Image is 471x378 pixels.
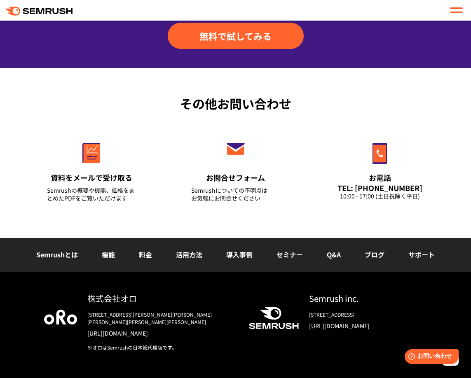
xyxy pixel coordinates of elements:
[335,173,424,183] div: お電話
[226,250,253,259] a: 導入事例
[277,250,303,259] a: セミナー
[327,250,341,259] a: Q&A
[309,311,427,318] div: [STREET_ADDRESS]
[335,183,424,192] div: TEL: [PHONE_NUMBER]
[199,30,272,42] span: 無料で試してみる
[191,187,280,202] div: Semrushについての不明点は お気軽にお問合せください
[139,250,152,259] a: 料金
[335,192,424,200] div: 10:00 - 17:00 (土日祝除く平日)
[191,173,280,183] div: お問合せフォーム
[87,344,236,351] div: ※オロはSemrushの日本総代理店です。
[47,173,136,183] div: 資料をメールで受け取る
[30,125,153,212] a: 資料をメールで受け取る Semrushの概要や機能、価格をまとめたPDFをご覧いただけます
[176,250,202,259] a: 活用方法
[44,310,77,324] img: oro company
[47,187,136,202] div: Semrushの概要や機能、価格をまとめたPDFをご覧いただけます
[309,292,427,304] div: Semrush inc.
[174,125,298,212] a: お問合せフォーム Semrushについての不明点はお気軽にお問合せください
[168,23,304,49] a: 無料で試してみる
[87,329,236,337] a: [URL][DOMAIN_NAME]
[102,250,115,259] a: 機能
[87,292,236,304] div: 株式会社オロ
[398,346,462,369] iframe: Help widget launcher
[87,311,236,326] div: [STREET_ADDRESS][PERSON_NAME][PERSON_NAME][PERSON_NAME][PERSON_NAME][PERSON_NAME]
[309,322,427,330] a: [URL][DOMAIN_NAME]
[408,250,435,259] a: サポート
[365,250,384,259] a: ブログ
[19,94,452,113] div: その他お問い合わせ
[36,250,78,259] a: Semrushとは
